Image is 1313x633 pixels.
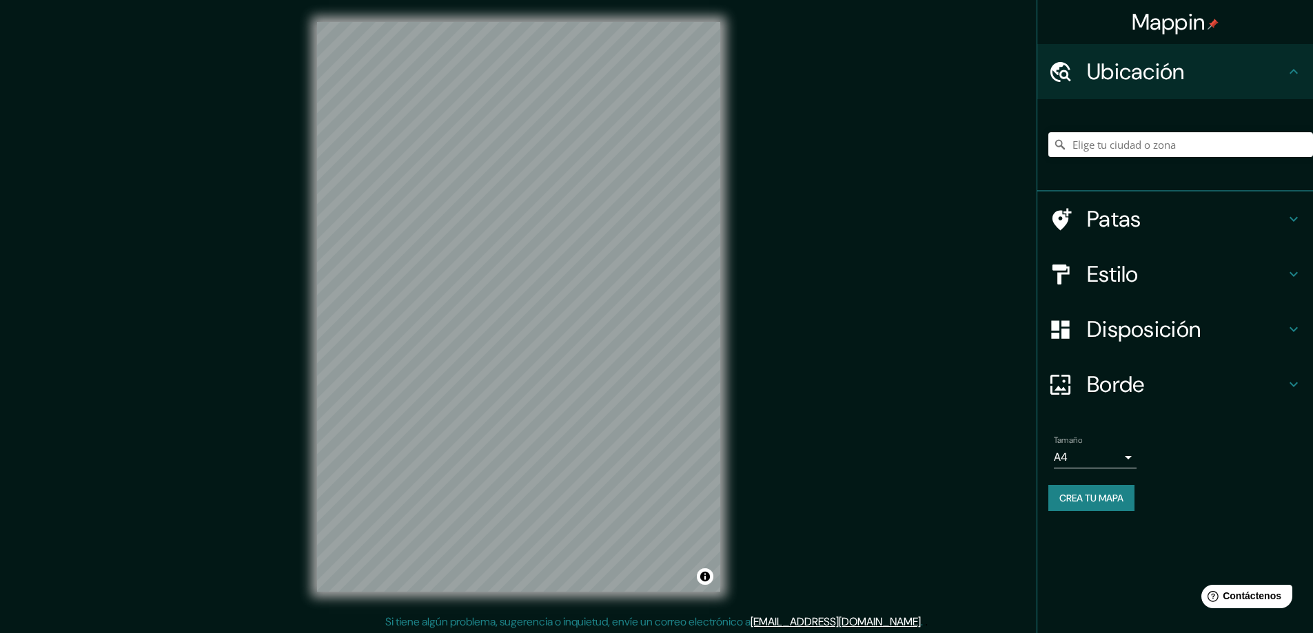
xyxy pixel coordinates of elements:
[697,568,713,585] button: Activar o desactivar atribución
[1037,247,1313,302] div: Estilo
[385,614,751,629] font: Si tiene algún problema, sugerencia o inquietud, envíe un correo electrónico a
[1048,132,1313,157] input: Elige tu ciudad o zona
[1059,492,1123,504] font: Crea tu mapa
[1037,357,1313,412] div: Borde
[923,614,925,629] font: .
[1087,315,1201,344] font: Disposición
[751,614,921,629] a: [EMAIL_ADDRESS][DOMAIN_NAME]
[1037,302,1313,357] div: Disposición
[317,22,720,592] canvas: Mapa
[1048,485,1134,511] button: Crea tu mapa
[1208,19,1219,30] img: pin-icon.png
[1054,450,1068,464] font: A4
[925,614,928,629] font: .
[1037,44,1313,99] div: Ubicación
[1037,191,1313,247] div: Patas
[1087,205,1141,234] font: Patas
[1054,435,1082,446] font: Tamaño
[1054,446,1137,468] div: A4
[1132,8,1205,37] font: Mappin
[1087,260,1139,289] font: Estilo
[1190,579,1298,618] iframe: Lanzador de widgets de ayuda
[921,614,923,629] font: .
[1087,370,1145,399] font: Borde
[1087,57,1185,86] font: Ubicación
